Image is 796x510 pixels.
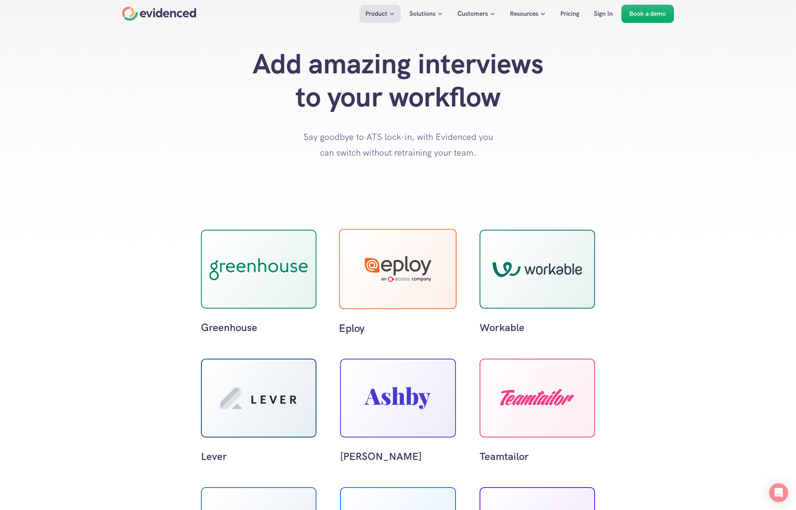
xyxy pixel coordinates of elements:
p: Say goodbye to ATS lock-in, with Evidenced you can switch without retraining your team. [299,129,497,160]
p: Teamtailor [480,449,595,463]
h4: Eploy [339,321,457,336]
a: Workable [480,230,595,335]
a: Home [122,7,196,21]
a: Eploy [339,229,457,336]
a: Sign In [588,5,619,23]
p: Sign In [594,9,613,19]
p: Workable [480,320,595,335]
p: Pricing [560,9,579,19]
p: Customers [458,9,488,19]
p: Become a partner [374,176,423,186]
p: Solutions [409,9,435,19]
a: Book a demo [621,5,674,23]
a: Lever [201,359,316,463]
p: Resources [510,9,538,19]
p: [PERSON_NAME] [340,449,456,463]
h1: Add amazing interviews to your workflow [240,47,556,114]
p: Greenhouse [201,320,316,335]
p: Book a demo [629,9,666,19]
p: Lever [201,449,316,463]
a: Pricing [554,5,585,23]
a: Greenhouse [201,230,316,335]
div: Open Intercom Messenger [769,483,788,502]
p: Product [365,9,387,19]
